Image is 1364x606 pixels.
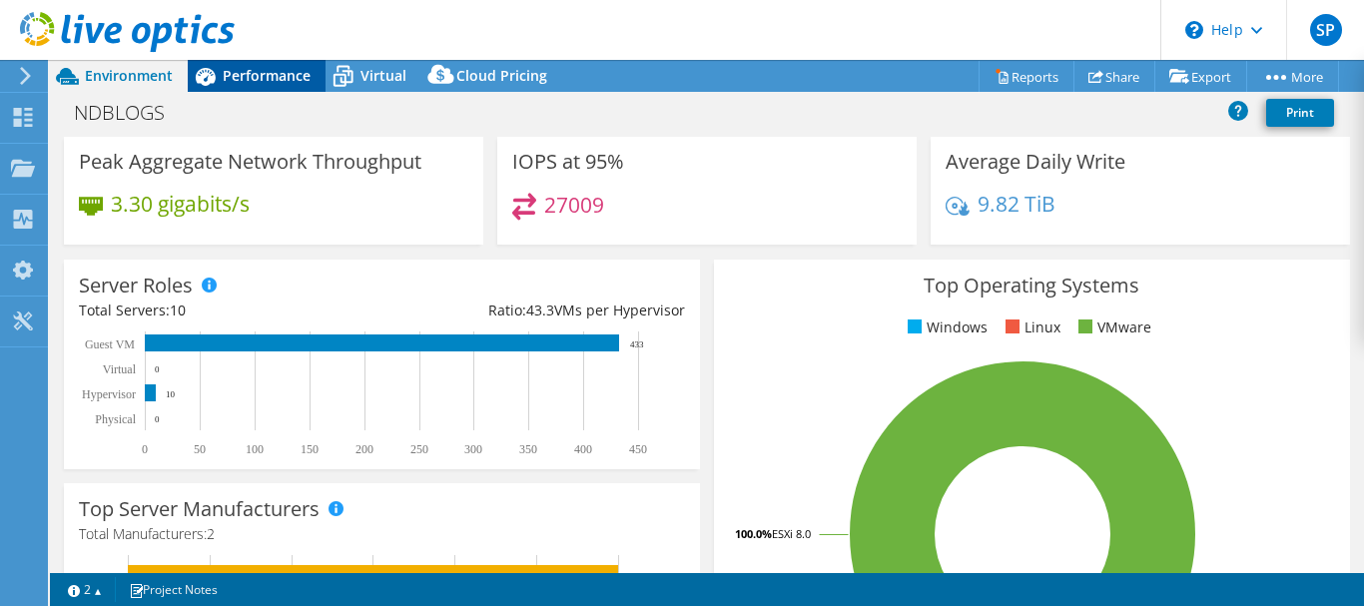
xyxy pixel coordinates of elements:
[85,66,173,85] span: Environment
[1185,21,1203,39] svg: \n
[456,66,547,85] span: Cloud Pricing
[85,337,135,351] text: Guest VM
[142,442,148,456] text: 0
[735,526,772,541] tspan: 100.0%
[1266,99,1334,127] a: Print
[82,387,136,401] text: Hypervisor
[978,193,1055,215] h4: 9.82 TiB
[194,442,206,456] text: 50
[1073,316,1151,338] li: VMware
[111,193,250,215] h4: 3.30 gigabits/s
[544,194,604,216] h4: 27009
[903,316,988,338] li: Windows
[79,300,381,321] div: Total Servers:
[223,66,311,85] span: Performance
[526,301,554,319] span: 43.3
[979,61,1074,92] a: Reports
[79,523,685,545] h4: Total Manufacturers:
[729,275,1335,297] h3: Top Operating Systems
[1073,61,1155,92] a: Share
[95,412,136,426] text: Physical
[629,442,647,456] text: 450
[1154,61,1247,92] a: Export
[207,524,215,543] span: 2
[115,577,232,602] a: Project Notes
[464,442,482,456] text: 300
[54,577,116,602] a: 2
[360,66,406,85] span: Virtual
[1246,61,1339,92] a: More
[512,151,624,173] h3: IOPS at 95%
[946,151,1125,173] h3: Average Daily Write
[355,442,373,456] text: 200
[155,414,160,424] text: 0
[65,102,196,124] h1: NDBLOGS
[79,275,193,297] h3: Server Roles
[155,364,160,374] text: 0
[166,389,176,399] text: 10
[630,339,644,349] text: 433
[79,498,320,520] h3: Top Server Manufacturers
[1001,316,1060,338] li: Linux
[170,301,186,319] span: 10
[381,300,684,321] div: Ratio: VMs per Hypervisor
[103,362,137,376] text: Virtual
[410,442,428,456] text: 250
[1310,14,1342,46] span: SP
[574,442,592,456] text: 400
[519,442,537,456] text: 350
[301,442,319,456] text: 150
[79,151,421,173] h3: Peak Aggregate Network Throughput
[246,442,264,456] text: 100
[772,526,811,541] tspan: ESXi 8.0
